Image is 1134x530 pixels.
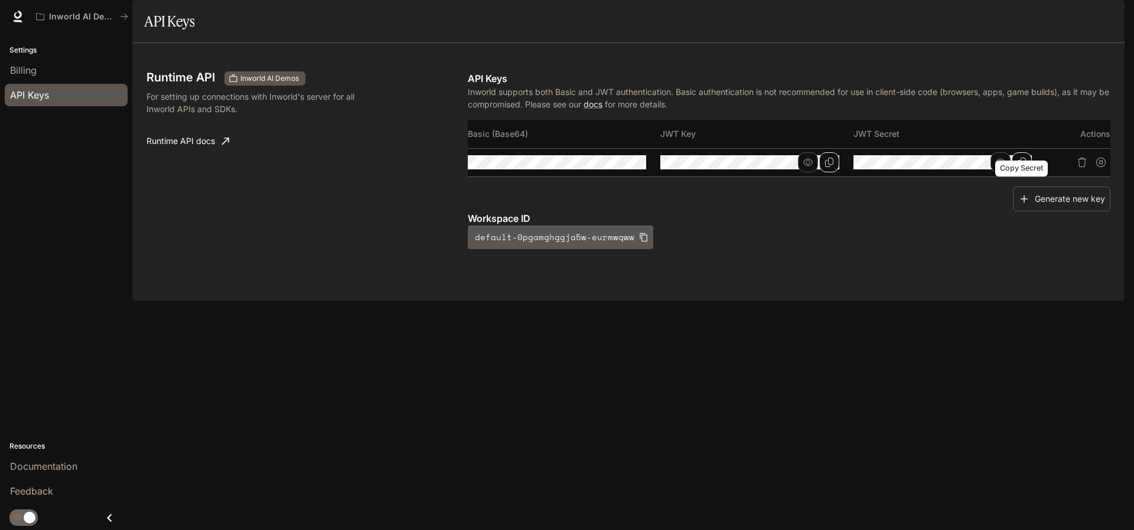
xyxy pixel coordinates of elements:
[144,9,194,33] h1: API Keys
[1012,152,1032,172] button: Copy Secret
[584,99,602,109] a: docs
[146,71,215,83] h3: Runtime API
[468,120,660,148] th: Basic (Base64)
[1013,187,1110,212] button: Generate new key
[468,71,1110,86] p: API Keys
[819,152,839,172] button: Copy Key
[468,86,1110,110] p: Inworld supports both Basic and JWT authentication. Basic authentication is not recommended for u...
[142,129,234,153] a: Runtime API docs
[468,225,653,249] button: default-0pgamghggja5w-eurmwqww
[853,120,1046,148] th: JWT Secret
[995,161,1048,176] div: Copy Secret
[146,90,380,115] p: For setting up connections with Inworld's server for all Inworld APIs and SDKs.
[236,73,304,84] span: Inworld AI Demos
[31,5,133,28] button: All workspaces
[1091,153,1110,172] button: Suspend API key
[1073,153,1091,172] button: Delete API key
[660,120,853,148] th: JWT Key
[468,211,1110,225] p: Workspace ID
[49,12,115,22] p: Inworld AI Demos
[1046,120,1110,148] th: Actions
[224,71,305,86] div: These keys will apply to your current workspace only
